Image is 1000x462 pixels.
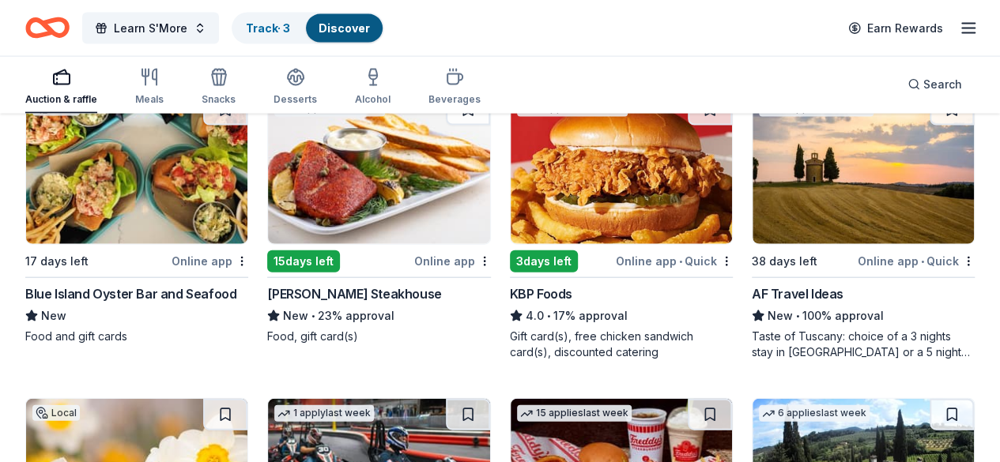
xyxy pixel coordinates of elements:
[25,62,97,114] button: Auction & raffle
[510,93,733,360] a: Image for KBP Foods4 applieslast week3days leftOnline app•QuickKBP Foods4.0•17% approvalGift card...
[616,251,733,271] div: Online app Quick
[923,75,962,94] span: Search
[510,306,733,325] div: 17% approval
[319,21,370,35] a: Discover
[25,93,97,106] div: Auction & raffle
[25,93,248,344] a: Image for Blue Island Oyster Bar and SeafoodLocal17 days leftOnline appBlue Island Oyster Bar and...
[355,93,391,106] div: Alcohol
[355,62,391,114] button: Alcohol
[267,250,340,272] div: 15 days left
[510,284,572,303] div: KBP Foods
[414,251,491,271] div: Online app
[274,405,374,422] div: 1 apply last week
[135,93,164,106] div: Meals
[25,284,236,303] div: Blue Island Oyster Bar and Seafood
[274,93,317,106] div: Desserts
[839,14,953,43] a: Earn Rewards
[274,62,317,114] button: Desserts
[267,306,490,325] div: 23% approval
[759,405,870,422] div: 6 applies last week
[517,405,632,422] div: 15 applies last week
[428,93,481,106] div: Beverages
[752,329,975,360] div: Taste of Tuscany: choice of a 3 nights stay in [GEOGRAPHIC_DATA] or a 5 night stay in [GEOGRAPHIC...
[752,252,817,271] div: 38 days left
[25,252,89,271] div: 17 days left
[858,251,975,271] div: Online app Quick
[82,13,219,44] button: Learn S'More
[511,94,732,244] img: Image for KBP Foods
[172,251,248,271] div: Online app
[526,306,544,325] span: 4.0
[232,13,384,44] button: Track· 3Discover
[753,94,974,244] img: Image for AF Travel Ideas
[546,310,550,322] span: •
[510,250,578,272] div: 3 days left
[768,306,793,325] span: New
[752,93,975,360] a: Image for AF Travel Ideas13 applieslast week38 days leftOnline app•QuickAF Travel IdeasNew•100% a...
[428,62,481,114] button: Beverages
[895,69,975,100] button: Search
[752,284,843,303] div: AF Travel Ideas
[510,329,733,360] div: Gift card(s), free chicken sandwich card(s), discounted catering
[26,94,247,244] img: Image for Blue Island Oyster Bar and Seafood
[114,19,187,38] span: Learn S'More
[267,284,441,303] div: [PERSON_NAME] Steakhouse
[267,329,490,344] div: Food, gift card(s)
[135,62,164,114] button: Meals
[679,255,682,268] span: •
[268,94,489,244] img: Image for Perry's Steakhouse
[41,306,66,325] span: New
[752,306,975,325] div: 100% approval
[25,9,70,47] a: Home
[202,62,236,114] button: Snacks
[311,310,315,322] span: •
[795,310,799,322] span: •
[32,405,80,421] div: Local
[202,93,236,106] div: Snacks
[25,329,248,344] div: Food and gift cards
[921,255,924,268] span: •
[267,93,490,344] a: Image for Perry's Steakhouse2 applieslast week15days leftOnline app[PERSON_NAME] SteakhouseNew•23...
[283,306,308,325] span: New
[246,21,290,35] a: Track· 3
